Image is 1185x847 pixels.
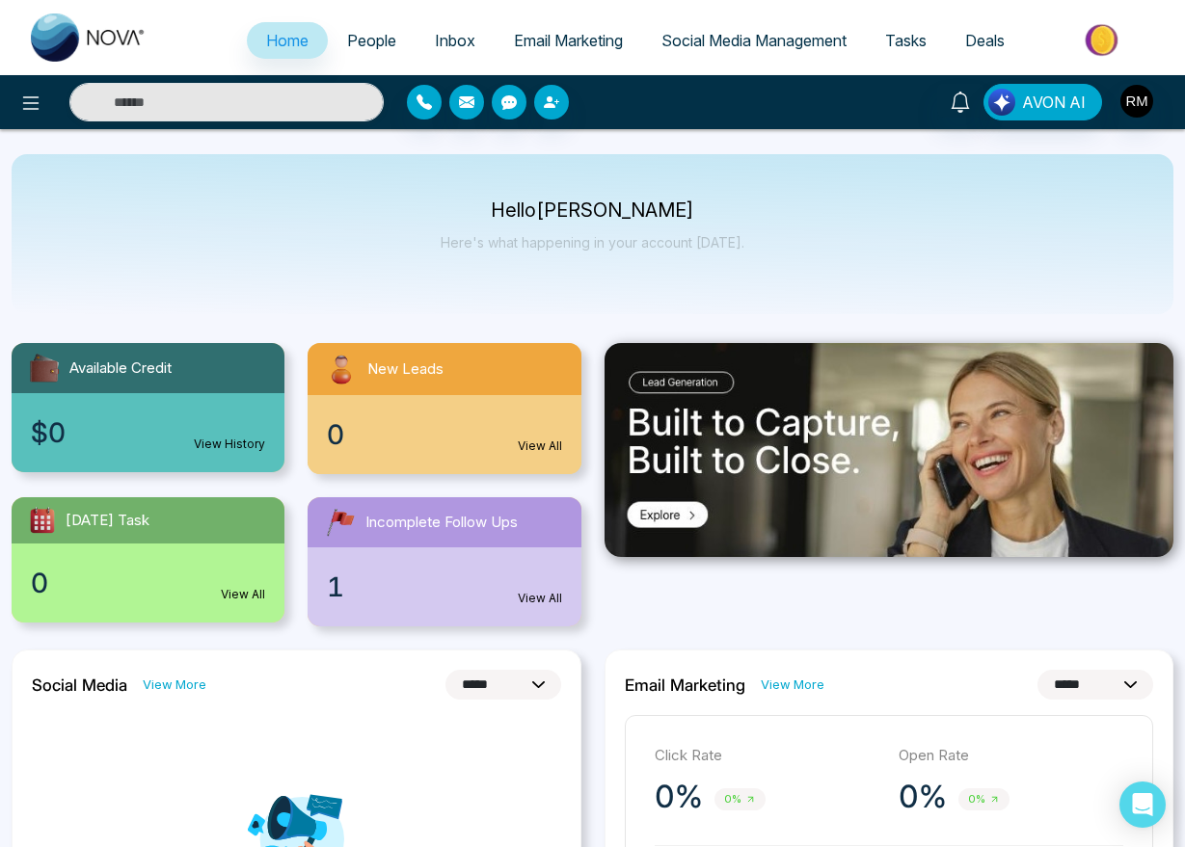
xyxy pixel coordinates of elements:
[327,567,344,607] span: 1
[66,510,149,532] span: [DATE] Task
[441,202,744,219] p: Hello [PERSON_NAME]
[31,13,147,62] img: Nova CRM Logo
[323,351,360,387] img: newLeads.svg
[221,586,265,603] a: View All
[714,788,766,810] span: 0%
[69,357,172,380] span: Available Credit
[367,358,444,381] span: New Leads
[328,22,416,59] a: People
[1022,91,1086,114] span: AVON AI
[296,497,592,626] a: Incomplete Follow Ups1View All
[347,31,396,50] span: People
[899,778,947,816] p: 0%
[518,437,562,455] a: View All
[958,788,1010,810] span: 0%
[296,343,592,474] a: New Leads0View All
[946,22,1024,59] a: Deals
[605,343,1174,557] img: .
[416,22,495,59] a: Inbox
[143,675,206,694] a: View More
[642,22,866,59] a: Social Media Management
[27,505,58,536] img: todayTask.svg
[31,412,66,453] span: $0
[1119,781,1166,828] div: Open Intercom Messenger
[31,563,48,603] span: 0
[194,436,265,453] a: View History
[27,351,62,385] img: availableCredit.svg
[655,778,703,816] p: 0%
[441,234,744,251] p: Here's what happening in your account [DATE].
[885,31,927,50] span: Tasks
[655,745,879,767] p: Click Rate
[435,31,475,50] span: Inbox
[495,22,642,59] a: Email Marketing
[266,31,309,50] span: Home
[247,22,328,59] a: Home
[625,675,745,695] h2: Email Marketing
[988,89,1015,116] img: Lead Flow
[327,414,344,455] span: 0
[983,84,1102,120] button: AVON AI
[899,745,1123,767] p: Open Rate
[365,512,518,534] span: Incomplete Follow Ups
[866,22,946,59] a: Tasks
[1034,18,1173,62] img: Market-place.gif
[1120,85,1153,118] img: User Avatar
[661,31,847,50] span: Social Media Management
[518,590,562,607] a: View All
[761,675,824,694] a: View More
[32,675,127,695] h2: Social Media
[514,31,623,50] span: Email Marketing
[323,505,358,540] img: followUps.svg
[965,31,1005,50] span: Deals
